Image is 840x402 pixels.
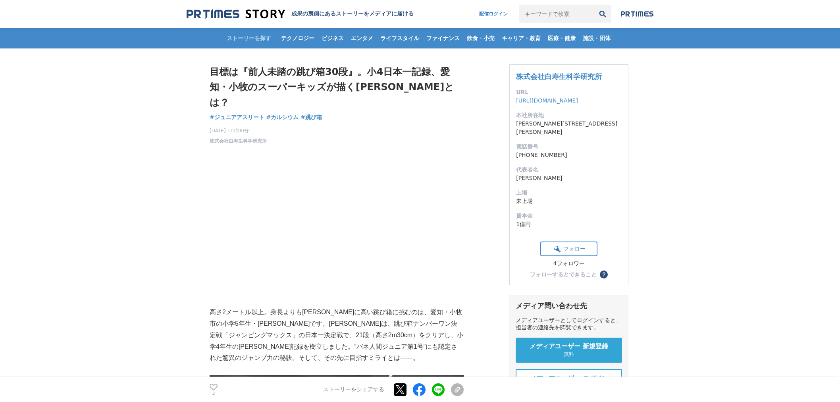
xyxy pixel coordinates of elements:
dd: [PERSON_NAME] [516,174,622,182]
a: #跳び箱 [301,113,322,122]
span: 医療・健康 [545,35,579,42]
span: テクノロジー [278,35,318,42]
span: 施設・団体 [580,35,614,42]
span: #カルシウム [266,114,299,121]
a: ライフスタイル [377,28,422,48]
p: ストーリーをシェアする [323,386,384,393]
a: ビジネス [318,28,347,48]
a: #カルシウム [266,113,299,122]
a: 施設・団体 [580,28,614,48]
dt: 上場 [516,189,622,197]
a: テクノロジー [278,28,318,48]
h1: 目標は『前人未踏の跳び箱30段』。小4日本一記録、愛知・小牧のスーパーキッズが描く[PERSON_NAME]とは？ [210,64,464,110]
div: 4フォロワー [540,260,597,267]
a: 株式会社白寿生科学研究所 [516,72,602,81]
span: キャリア・教育 [499,35,544,42]
span: ファイナンス [423,35,463,42]
img: 成果の裏側にあるストーリーをメディアに届ける [187,9,285,19]
a: 飲食・小売 [464,28,498,48]
span: #ジュニアアスリート [210,114,264,121]
a: ファイナンス [423,28,463,48]
dt: 資本金 [516,212,622,220]
a: #ジュニアアスリート [210,113,264,122]
div: メディアユーザーとしてログインすると、担当者の連絡先を閲覧できます。 [516,317,622,331]
a: キャリア・教育 [499,28,544,48]
span: ？ [601,272,607,277]
dt: 代表者名 [516,166,622,174]
p: 高さ2メートル以上。身長よりも[PERSON_NAME]に高い跳び箱に挑むのは、愛知・小牧市の小学5年生・[PERSON_NAME]です。[PERSON_NAME]は、跳び箱ナンバーワン決定戦「... [210,307,464,364]
span: ビジネス [318,35,347,42]
div: フォローするとできること [530,272,597,277]
a: 医療・健康 [545,28,579,48]
span: 無料 [564,351,574,358]
div: メディア問い合わせ先 [516,301,622,311]
a: メディアユーザー ログイン 既に登録済みの方はこちら [516,369,622,396]
a: 配信ログイン [471,5,516,23]
dt: 本社所在地 [516,111,622,120]
span: メディアユーザー 新規登録 [530,342,608,351]
dd: 未上場 [516,197,622,205]
span: エンタメ [348,35,376,42]
a: [URL][DOMAIN_NAME] [516,97,578,104]
span: [DATE] 11時00分 [210,127,267,134]
dd: [PERSON_NAME][STREET_ADDRESS][PERSON_NAME] [516,120,622,136]
p: 3 [210,391,218,395]
button: ？ [600,271,608,278]
input: キーワードで検索 [519,5,594,23]
a: メディアユーザー 新規登録 無料 [516,338,622,363]
a: 成果の裏側にあるストーリーをメディアに届ける 成果の裏側にあるストーリーをメディアに届ける [187,9,414,19]
span: #跳び箱 [301,114,322,121]
a: エンタメ [348,28,376,48]
h2: 成果の裏側にあるストーリーをメディアに届ける [291,10,414,17]
a: 株式会社白寿生科学研究所 [210,137,267,145]
span: 飲食・小売 [464,35,498,42]
dd: 1億円 [516,220,622,228]
dt: 電話番号 [516,143,622,151]
dt: URL [516,88,622,97]
img: prtimes [621,11,653,17]
span: メディアユーザー ログイン [530,375,608,383]
button: フォロー [540,242,597,256]
dd: [PHONE_NUMBER] [516,151,622,159]
span: ライフスタイル [377,35,422,42]
button: 検索 [594,5,611,23]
